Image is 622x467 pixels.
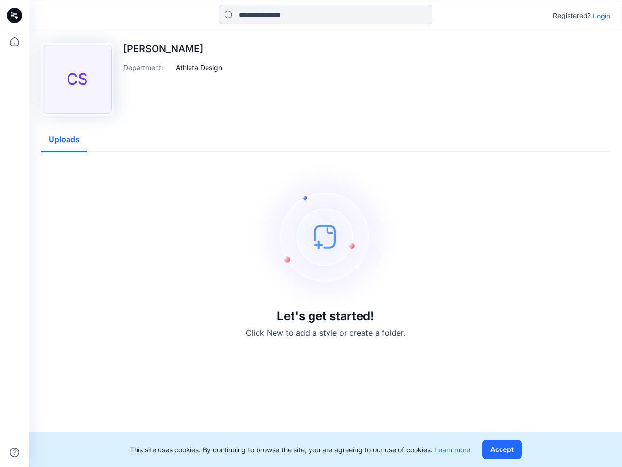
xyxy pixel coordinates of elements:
[41,127,87,152] button: Uploads
[434,446,470,454] a: Learn more
[43,45,112,114] div: CS
[123,62,172,72] p: Department :
[130,445,470,455] p: This site uses cookies. By continuing to browse the site, you are agreeing to our use of cookies.
[246,327,405,339] p: Click New to add a style or create a folder.
[176,62,222,72] p: Athleta Design
[277,309,374,323] h3: Let's get started!
[482,440,522,459] button: Accept
[253,163,398,309] img: empty-state-image.svg
[123,43,222,54] p: [PERSON_NAME]
[593,11,610,21] p: Login
[553,10,591,21] p: Registered?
